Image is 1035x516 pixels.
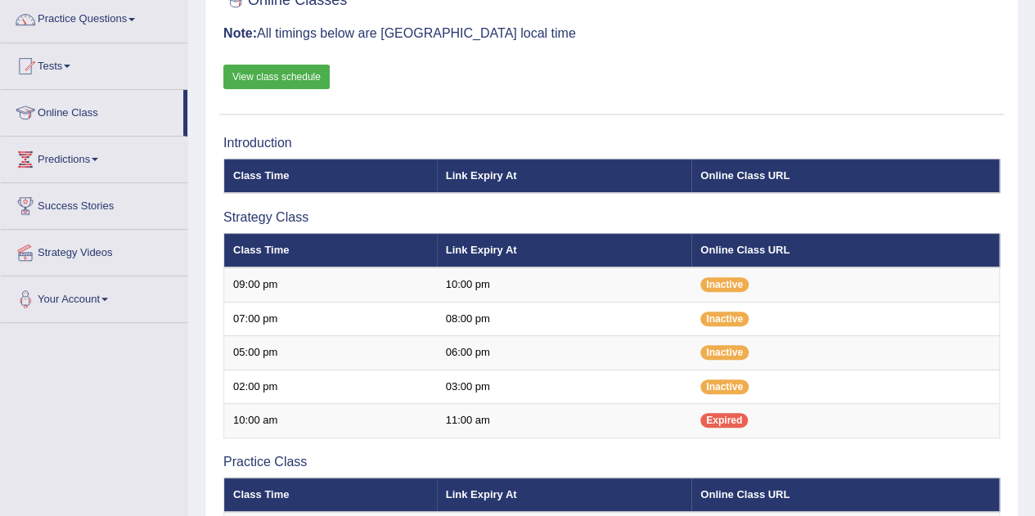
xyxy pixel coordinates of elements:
[700,345,749,360] span: Inactive
[224,336,437,370] td: 05:00 pm
[1,90,183,131] a: Online Class
[223,455,1000,469] h3: Practice Class
[224,267,437,302] td: 09:00 pm
[437,336,692,370] td: 06:00 pm
[1,230,187,271] a: Strategy Videos
[437,159,692,193] th: Link Expiry At
[437,370,692,404] td: 03:00 pm
[223,26,1000,41] h3: All timings below are [GEOGRAPHIC_DATA] local time
[700,413,748,428] span: Expired
[223,65,330,89] a: View class schedule
[224,404,437,438] td: 10:00 am
[691,233,999,267] th: Online Class URL
[700,312,749,326] span: Inactive
[700,379,749,394] span: Inactive
[437,478,692,512] th: Link Expiry At
[691,478,999,512] th: Online Class URL
[1,276,187,317] a: Your Account
[437,404,692,438] td: 11:00 am
[437,267,692,302] td: 10:00 pm
[223,136,1000,150] h3: Introduction
[224,233,437,267] th: Class Time
[1,137,187,177] a: Predictions
[224,370,437,404] td: 02:00 pm
[224,302,437,336] td: 07:00 pm
[1,43,187,84] a: Tests
[437,233,692,267] th: Link Expiry At
[700,277,749,292] span: Inactive
[223,210,1000,225] h3: Strategy Class
[224,478,437,512] th: Class Time
[224,159,437,193] th: Class Time
[691,159,999,193] th: Online Class URL
[1,183,187,224] a: Success Stories
[437,302,692,336] td: 08:00 pm
[223,26,257,40] b: Note:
